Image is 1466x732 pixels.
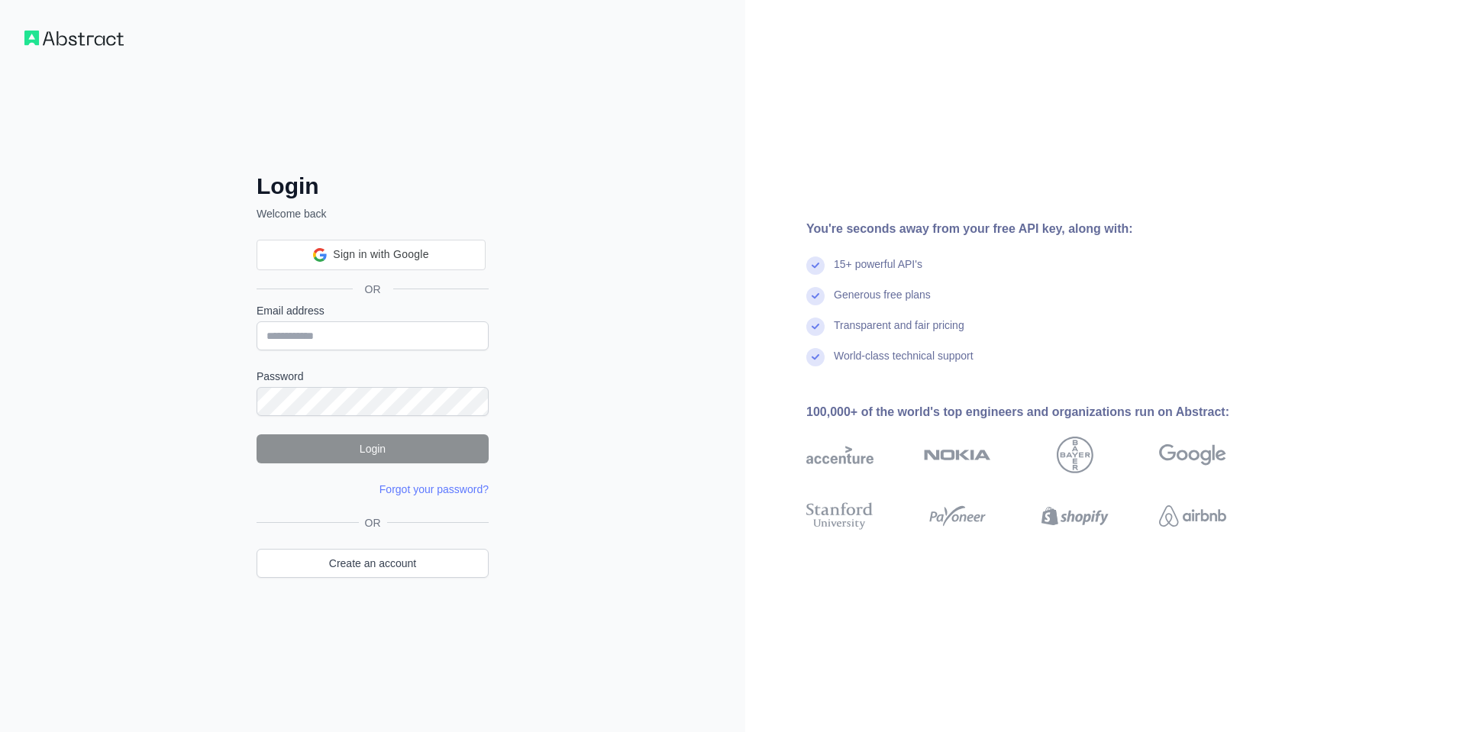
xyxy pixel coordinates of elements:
div: World-class technical support [834,348,974,379]
img: nokia [924,437,991,473]
img: google [1159,437,1226,473]
label: Password [257,369,489,384]
img: check mark [806,256,825,275]
div: Generous free plans [834,287,931,318]
img: check mark [806,348,825,366]
h2: Login [257,173,489,200]
p: Welcome back [257,206,489,221]
div: Transparent and fair pricing [834,318,964,348]
span: OR [359,515,387,530]
div: 100,000+ of the world's top engineers and organizations run on Abstract: [806,403,1275,421]
div: Sign in with Google [257,240,486,270]
img: shopify [1041,499,1109,533]
label: Email address [257,303,489,318]
img: payoneer [924,499,991,533]
button: Login [257,434,489,463]
a: Forgot your password? [379,483,489,495]
a: Create an account [257,549,489,578]
img: stanford university [806,499,873,533]
img: check mark [806,287,825,305]
div: 15+ powerful API's [834,256,922,287]
span: Sign in with Google [333,247,428,263]
img: Workflow [24,31,124,46]
div: You're seconds away from your free API key, along with: [806,220,1275,238]
img: accenture [806,437,873,473]
img: check mark [806,318,825,336]
span: OR [353,282,393,297]
img: airbnb [1159,499,1226,533]
img: bayer [1057,437,1093,473]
